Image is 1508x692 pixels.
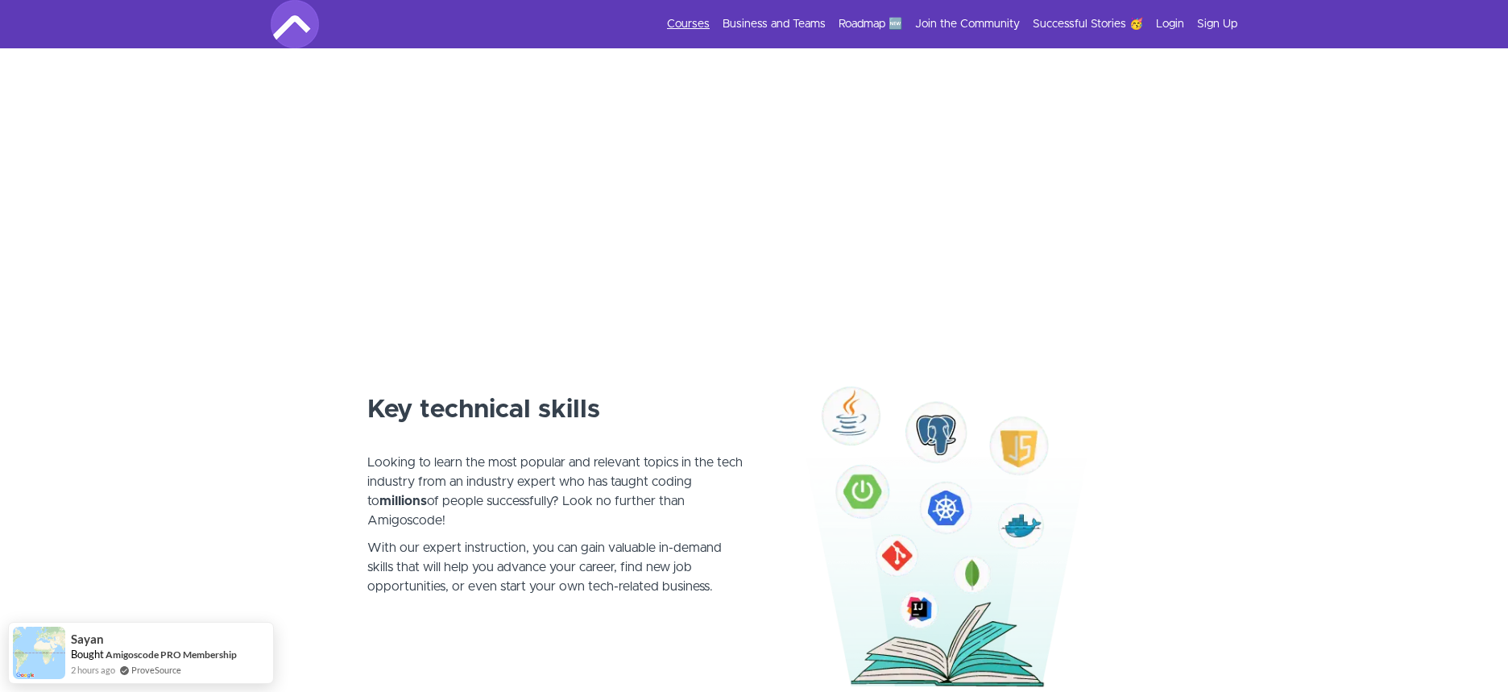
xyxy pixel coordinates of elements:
[1197,16,1237,32] a: Sign Up
[764,314,1141,691] img: Key Technical Skills. Java, JavaScript, Git, Docker and Spring
[1156,16,1184,32] a: Login
[723,16,826,32] a: Business and Teams
[915,16,1020,32] a: Join the Community
[71,648,104,661] span: Bought
[667,16,710,32] a: Courses
[131,663,181,677] a: ProveSource
[367,538,744,615] p: With our expert instruction, you can gain valuable in-demand skills that will help you advance yo...
[71,632,104,646] span: Sayan
[106,648,237,661] a: Amigoscode PRO Membership
[379,495,427,508] strong: millions
[71,663,115,677] span: 2 hours ago
[1033,16,1143,32] a: Successful Stories 🥳
[13,627,65,679] img: provesource social proof notification image
[367,433,744,530] p: Looking to learn the most popular and relevant topics in the tech industry from an industry exper...
[839,16,902,32] a: Roadmap 🆕
[367,397,600,423] strong: Key technical skills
